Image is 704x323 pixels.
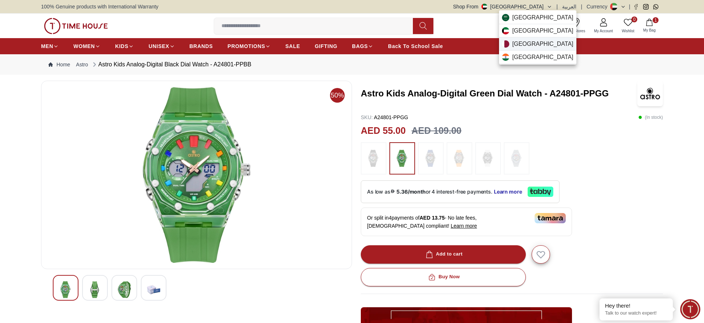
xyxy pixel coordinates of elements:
span: [GEOGRAPHIC_DATA] [512,13,573,22]
span: [GEOGRAPHIC_DATA] [512,26,573,35]
div: Hey there! [605,302,667,309]
span: [GEOGRAPHIC_DATA] [512,40,573,48]
p: Talk to our watch expert! [605,310,667,316]
img: Saudi Arabia [502,14,509,21]
img: India [502,54,509,61]
div: Chat Widget [680,299,700,319]
img: Kuwait [502,27,509,34]
span: [GEOGRAPHIC_DATA] [512,53,573,62]
img: Qatar [502,40,509,48]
